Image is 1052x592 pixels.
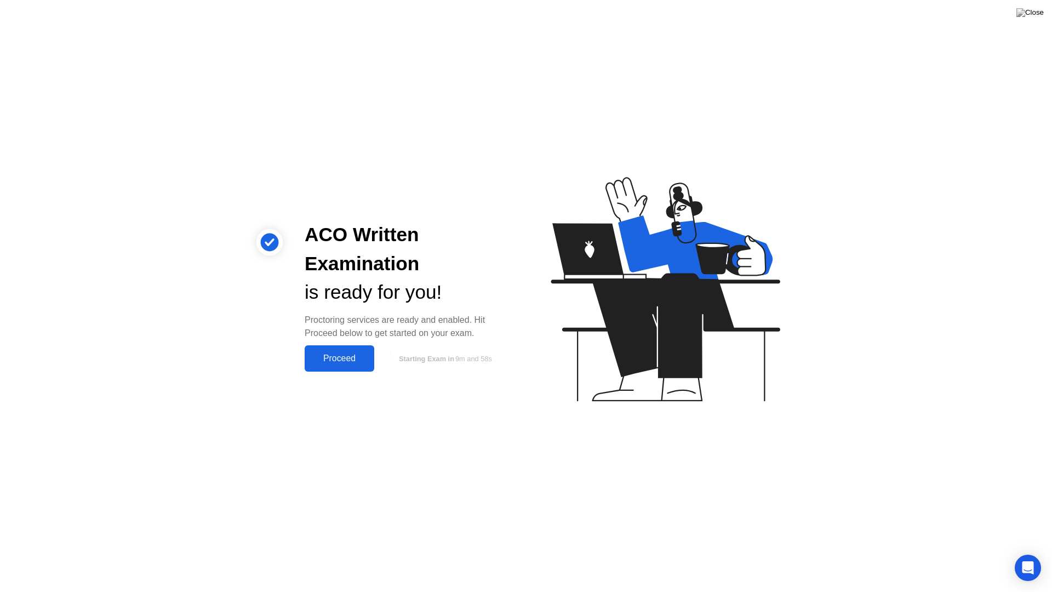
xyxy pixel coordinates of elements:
[305,314,508,340] div: Proctoring services are ready and enabled. Hit Proceed below to get started on your exam.
[380,348,508,369] button: Starting Exam in9m and 58s
[455,355,492,363] span: 9m and 58s
[1015,555,1041,581] div: Open Intercom Messenger
[305,345,374,372] button: Proceed
[305,220,508,278] div: ACO Written Examination
[1016,8,1044,17] img: Close
[308,354,371,363] div: Proceed
[305,278,508,307] div: is ready for you!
